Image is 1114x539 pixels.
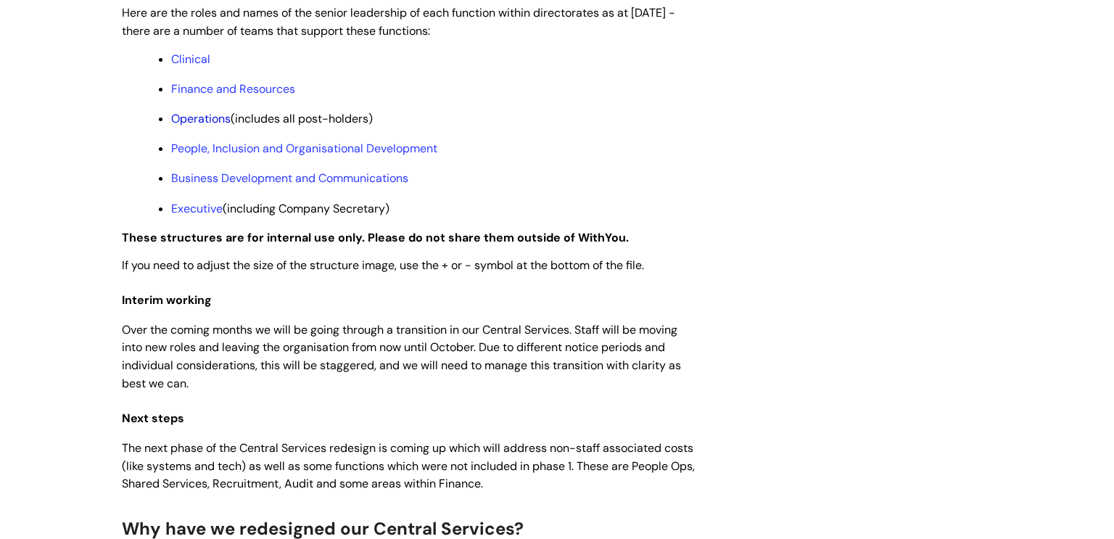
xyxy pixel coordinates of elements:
a: Finance and Resources [171,81,295,96]
span: Interim working [122,292,212,308]
strong: These structures are for internal use only. Please do not share them outside of WithYou. [122,230,629,245]
span: If you need to adjust the size of the structure image, use the + or - symbol at the bottom of the... [122,258,644,273]
a: People, Inclusion and Organisational Development [171,141,437,156]
span: The next phase of the Central Services redesign is coming up which will address non-staff associa... [122,440,695,492]
a: Business Development and Communications [171,170,408,186]
span: Here are the roles and names of the senior leadership of each function within directorates as at ... [122,5,675,38]
a: Clinical [171,52,210,67]
span: (includes all post-holders) [171,111,373,126]
a: Operations [171,111,231,126]
span: Over the coming months we will be going through a transition in our Central Services. Staff will ... [122,322,681,391]
a: Executive [171,201,223,216]
span: (including Company Secretary) [171,201,389,216]
span: Next steps [122,411,184,426]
